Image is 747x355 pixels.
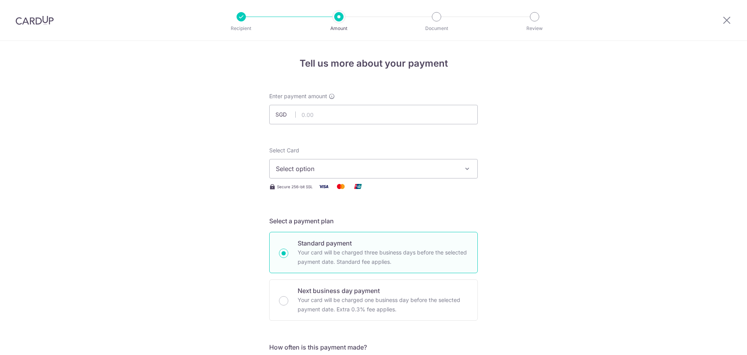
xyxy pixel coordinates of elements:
p: Recipient [212,25,270,32]
h5: Select a payment plan [269,216,478,226]
span: Enter payment amount [269,92,327,100]
span: Select option [276,164,457,173]
p: Amount [310,25,368,32]
p: Standard payment [298,238,468,248]
iframe: Opens a widget where you can find more information [697,332,739,351]
p: Review [506,25,563,32]
p: Document [408,25,465,32]
p: Next business day payment [298,286,468,295]
h4: Tell us more about your payment [269,57,478,71]
p: Your card will be charged three business days before the selected payment date. Standard fee appl... [298,248,468,267]
span: SGD [275,111,296,118]
img: Visa [316,182,331,191]
span: Secure 256-bit SSL [277,184,313,190]
button: Select option [269,159,478,178]
input: 0.00 [269,105,478,124]
img: Union Pay [350,182,366,191]
img: Mastercard [333,182,349,191]
span: translation missing: en.payables.payment_networks.credit_card.summary.labels.select_card [269,147,299,154]
h5: How often is this payment made? [269,343,478,352]
img: CardUp [16,16,54,25]
p: Your card will be charged one business day before the selected payment date. Extra 0.3% fee applies. [298,295,468,314]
